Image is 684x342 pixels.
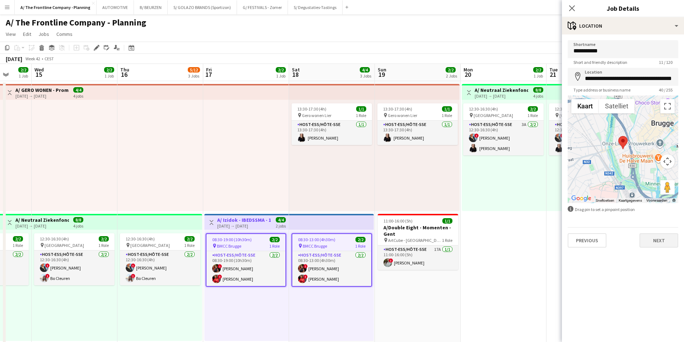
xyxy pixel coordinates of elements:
[378,214,458,270] app-job-card: 11:00-16:00 (5h)1/1A/Double Eight - Momenten - Gent ArtCube - [GEOGRAPHIC_DATA]1 RoleHost-ess/Hôt...
[217,243,241,249] span: BMCC Brugge
[131,274,135,278] span: !
[20,29,34,39] a: Edit
[355,237,366,242] span: 2/2
[533,87,543,93] span: 8/8
[276,67,286,72] span: 2/2
[3,29,19,39] a: View
[104,67,114,72] span: 2/2
[646,198,667,202] a: Voorwaarden (wordt geopend in een nieuw tabblad)
[36,29,52,39] a: Jobs
[73,222,83,229] div: 4 jobs
[356,106,366,112] span: 1/1
[120,233,200,285] app-job-card: 12:30-16:30 (4h)2/2 [GEOGRAPHIC_DATA]1 RoleHost-ess/Hôte-sse2/212:30-16:30 (4h)![PERSON_NAME]!Bo ...
[475,93,528,99] div: [DATE] → [DATE]
[568,233,606,248] button: Previous
[19,73,28,79] div: 1 Job
[291,70,300,79] span: 18
[549,121,629,155] app-card-role: Host-ess/Hôte-sse3A2/212:30-16:30 (4h)![PERSON_NAME][PERSON_NAME]
[6,31,16,37] span: View
[303,264,308,268] span: !
[377,121,458,145] app-card-role: Host-ess/Hôte-sse1/113:30-17:30 (4h)[PERSON_NAME]
[446,67,456,72] span: 2/2
[73,93,83,99] div: 4 jobs
[596,198,614,203] button: Sneltoetsen
[120,66,129,73] span: Thu
[548,70,558,79] span: 21
[388,238,442,243] span: ArtCube - [GEOGRAPHIC_DATA]
[660,154,675,169] button: Bedieningsopties voor de kaartweergave
[298,237,335,242] span: 08:30-13:00 (4h30m)
[218,264,222,268] span: !
[469,106,498,112] span: 12:30-16:30 (4h)
[533,93,543,99] div: 4 jobs
[276,217,286,222] span: 4/4
[270,237,280,242] span: 2/2
[15,217,69,223] h3: A/ Neutraal Ziekenfonds Vlaanderen (NZVL) - [GEOGRAPHIC_DATA] - 13-16/10
[555,106,584,112] span: 12:30-16:30 (4h)
[442,238,452,243] span: 1 Role
[6,17,146,28] h1: A/ The Frontline Company - Planning
[6,55,22,62] div: [DATE]
[292,121,372,145] app-card-role: Host-ess/Hôte-sse1/113:30-17:30 (4h)[PERSON_NAME]
[292,66,300,73] span: Sat
[276,73,285,79] div: 1 Job
[383,106,412,112] span: 13:30-17:30 (4h)
[303,243,327,249] span: BMCC Brugge
[533,67,543,72] span: 2/2
[38,31,49,37] span: Jobs
[206,251,285,286] app-card-role: Host-ess/Hôte-sse2/208:30-19:00 (10h30m)![PERSON_NAME]![PERSON_NAME]
[288,0,343,14] button: S/ Degustaties-Tastings
[442,106,452,112] span: 1/1
[18,67,28,72] span: 2/2
[527,113,538,118] span: 1 Role
[383,218,413,224] span: 11:00-16:00 (5h)
[168,0,237,14] button: S/ GOLAZO BRANDS (Sportizon)
[56,31,73,37] span: Comms
[463,103,544,155] app-job-card: 12:30-16:30 (4h)2/2 [GEOGRAPHIC_DATA]1 RoleHost-ess/Hôte-sse3A2/212:30-16:30 (4h)![PERSON_NAME][P...
[120,250,200,285] app-card-role: Host-ess/Hôte-sse2/212:30-16:30 (4h)![PERSON_NAME]!Bo Cleuren
[292,103,372,145] app-job-card: 13:30-17:30 (4h)1/1 Gero wonen Lier1 RoleHost-ess/Hôte-sse1/113:30-17:30 (4h)[PERSON_NAME]
[559,113,599,118] span: [GEOGRAPHIC_DATA]
[205,70,212,79] span: 17
[206,66,212,73] span: Fri
[45,56,54,61] div: CEST
[302,113,331,118] span: Gero wonen Lier
[534,73,543,79] div: 1 Job
[568,87,636,93] span: Type address or business name
[218,275,222,279] span: !
[528,106,538,112] span: 2/2
[549,66,558,73] span: Tue
[131,263,135,268] span: !
[442,218,452,224] span: 1/1
[53,29,75,39] a: Comms
[377,70,386,79] span: 19
[653,87,678,93] span: 40 / 255
[442,113,452,118] span: 1 Role
[568,206,678,213] div: Drag pin to set a pinpoint position
[571,99,599,113] button: Stratenkaart tonen
[212,237,252,242] span: 08:30-19:00 (10h30m)
[389,258,393,263] span: !
[549,103,629,155] app-job-card: 12:30-16:30 (4h)2/2 [GEOGRAPHIC_DATA]1 RoleHost-ess/Hôte-sse3A2/212:30-16:30 (4h)![PERSON_NAME][P...
[599,99,634,113] button: Satellietbeelden tonen
[464,66,473,73] span: Mon
[446,73,457,79] div: 2 Jobs
[377,103,458,145] app-job-card: 13:30-17:30 (4h)1/1 Gero wonen Lier1 RoleHost-ess/Hôte-sse1/113:30-17:30 (4h)[PERSON_NAME]
[15,223,69,229] div: [DATE] → [DATE]
[45,243,84,248] span: [GEOGRAPHIC_DATA]
[237,0,288,14] button: G/ FESTIVALS - Zomer
[13,243,23,248] span: 1 Role
[45,263,50,268] span: !
[356,113,366,118] span: 1 Role
[126,236,155,242] span: 12:30-16:30 (4h)
[269,243,280,249] span: 1 Role
[73,87,83,93] span: 4/4
[569,194,593,203] a: Dit gebied openen in Google Maps (er wordt een nieuw venster geopend)
[34,233,115,285] app-job-card: 12:30-16:30 (4h)2/2 [GEOGRAPHIC_DATA]1 RoleHost-ess/Hôte-sse2/212:30-16:30 (4h)![PERSON_NAME]!Bo ...
[292,251,371,286] app-card-role: Host-ess/Hôte-sse2/208:30-13:00 (4h30m)![PERSON_NAME]![PERSON_NAME]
